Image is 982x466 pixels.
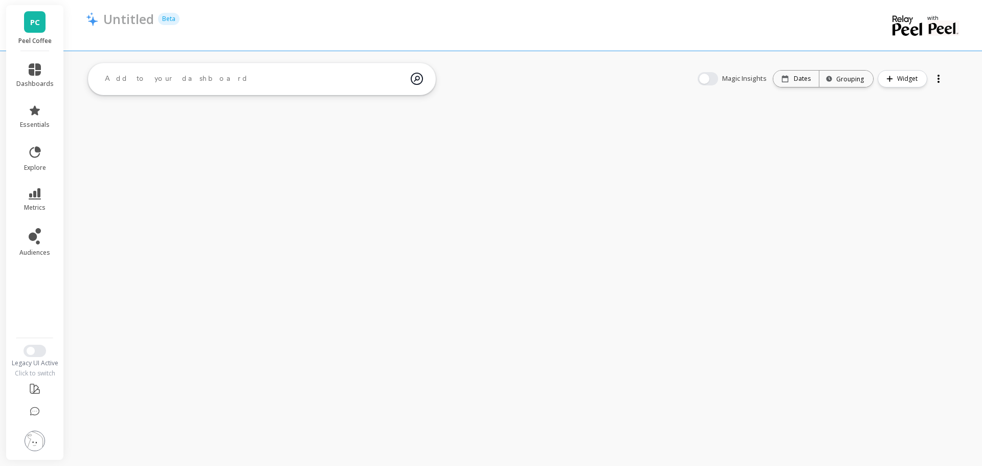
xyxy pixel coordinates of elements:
[878,70,927,87] button: Widget
[411,65,423,93] img: magic search icon
[20,121,50,129] span: essentials
[19,249,50,257] span: audiences
[86,12,98,26] img: header icon
[24,204,46,212] span: metrics
[722,74,769,84] span: Magic Insights
[103,10,154,28] p: Untitled
[30,16,40,28] span: PC
[158,13,180,25] p: Beta
[6,369,64,378] div: Click to switch
[927,15,959,20] p: with
[24,164,46,172] span: explore
[16,37,54,45] p: Peel Coffee
[927,20,959,36] img: partner logo
[25,431,45,451] img: profile picture
[829,74,864,84] div: Grouping
[794,75,811,83] p: Dates
[6,359,64,367] div: Legacy UI Active
[16,80,54,88] span: dashboards
[897,74,921,84] span: Widget
[24,345,46,357] button: Switch to New UI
